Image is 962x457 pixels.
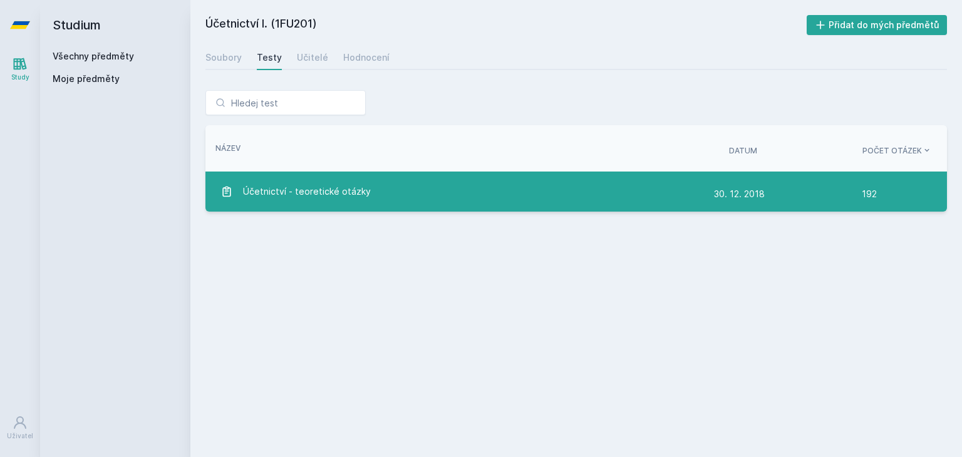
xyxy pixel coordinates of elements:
div: Study [11,73,29,82]
a: Hodnocení [343,45,390,70]
span: 192 [862,182,877,207]
a: Uživatel [3,409,38,447]
span: Počet otázek [862,145,922,157]
div: Testy [257,51,282,64]
a: Učitelé [297,45,328,70]
span: Moje předměty [53,73,120,85]
div: Soubory [205,51,242,64]
a: Soubory [205,45,242,70]
a: Všechny předměty [53,51,134,61]
span: 30. 12. 2018 [714,188,765,199]
h2: Účetnictví I. (1FU201) [205,15,807,35]
a: Testy [257,45,282,70]
div: Učitelé [297,51,328,64]
button: Přidat do mých předmětů [807,15,948,35]
a: Účetnictví - teoretické otázky 30. 12. 2018 192 [205,172,947,212]
a: Study [3,50,38,88]
span: Účetnictví - teoretické otázky [243,179,371,204]
button: Počet otázek [862,145,932,157]
div: Hodnocení [343,51,390,64]
input: Hledej test [205,90,366,115]
button: Datum [729,145,757,157]
div: Uživatel [7,431,33,441]
button: Název [215,143,240,154]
